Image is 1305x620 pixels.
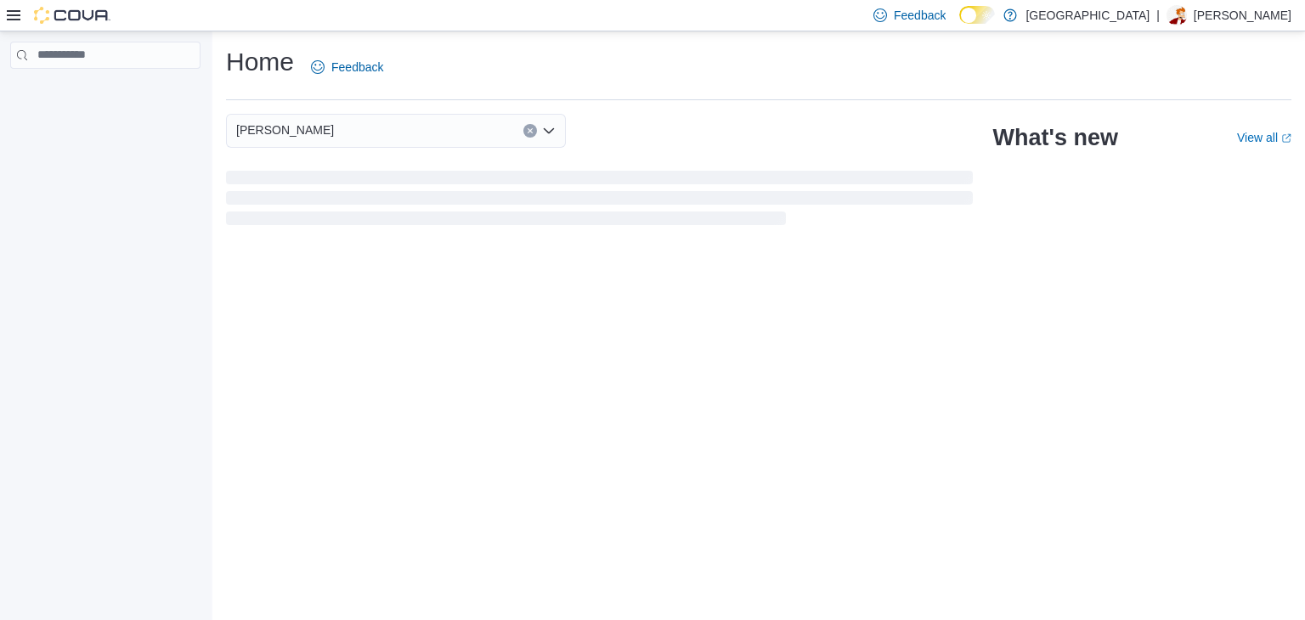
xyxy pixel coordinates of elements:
p: [PERSON_NAME] [1194,5,1291,25]
div: Daniel McIntosh [1167,5,1187,25]
span: Feedback [331,59,383,76]
a: View allExternal link [1237,131,1291,144]
button: Clear input [523,124,537,138]
img: Cova [34,7,110,24]
span: [PERSON_NAME] [236,120,334,140]
p: [GEOGRAPHIC_DATA] [1025,5,1150,25]
span: Loading [226,174,973,228]
input: Dark Mode [959,6,995,24]
a: Feedback [304,50,390,84]
h2: What's new [993,124,1118,151]
span: Dark Mode [959,24,960,25]
svg: External link [1281,133,1291,144]
button: Open list of options [542,124,556,138]
h1: Home [226,45,294,79]
span: Feedback [894,7,946,24]
nav: Complex example [10,72,201,113]
p: | [1156,5,1160,25]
